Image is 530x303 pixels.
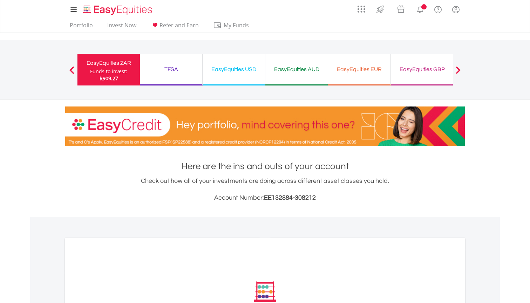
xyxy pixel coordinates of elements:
[395,4,407,15] img: vouchers-v2.svg
[65,176,465,203] div: Check out how all of your investments are doing across different asset classes you hold.
[82,4,155,16] img: EasyEquities_Logo.png
[358,5,365,13] img: grid-menu-icon.svg
[390,2,411,15] a: Vouchers
[353,2,370,13] a: AppsGrid
[332,64,386,74] div: EasyEquities EUR
[80,2,155,16] a: Home page
[270,64,324,74] div: EasyEquities AUD
[395,64,449,74] div: EasyEquities GBP
[65,106,465,146] img: EasyCredit Promotion Banner
[207,64,261,74] div: EasyEquities USD
[429,2,447,16] a: FAQ's and Support
[82,58,136,68] div: EasyEquities ZAR
[159,21,199,29] span: Refer and Earn
[213,21,259,30] span: My Funds
[411,2,429,16] a: Notifications
[451,70,465,77] button: Next
[65,160,465,173] h1: Here are the ins and outs of your account
[104,22,139,33] a: Invest Now
[65,70,79,77] button: Previous
[65,193,465,203] h3: Account Number:
[100,75,118,82] span: R909.27
[447,2,465,17] a: My Profile
[264,194,316,201] span: EE132884-308212
[90,68,127,75] div: Funds to invest:
[374,4,386,15] img: thrive-v2.svg
[148,22,202,33] a: Refer and Earn
[67,22,96,33] a: Portfolio
[144,64,198,74] div: TFSA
